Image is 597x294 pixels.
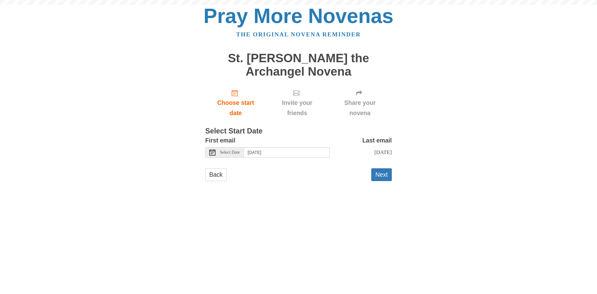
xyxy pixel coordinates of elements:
label: Last email [362,135,392,146]
span: Share your novena [334,98,386,118]
span: [DATE] [374,149,392,155]
span: Select Date [220,150,240,155]
div: Click "Next" to confirm your start date first. [328,84,392,121]
div: Click "Next" to confirm your start date first. [266,84,328,121]
span: Invite your friends [272,98,322,118]
a: Pray More Novenas [204,4,394,27]
h3: Select Start Date [205,127,392,135]
button: Next [371,168,392,181]
h1: St. [PERSON_NAME] the Archangel Novena [205,52,392,78]
label: First email [205,135,235,146]
a: The original novena reminder [236,31,361,38]
a: Back [205,168,227,181]
a: Choose start date [205,84,266,121]
span: Choose start date [211,98,260,118]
